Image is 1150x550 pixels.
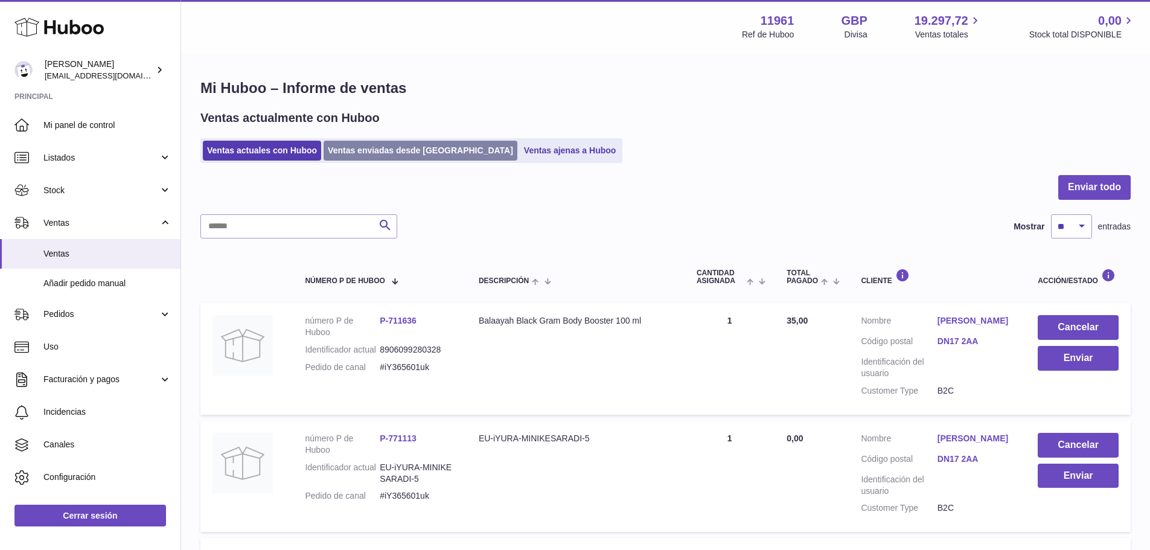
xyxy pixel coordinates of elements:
span: 19.297,72 [915,13,968,29]
a: [PERSON_NAME] [938,315,1014,327]
td: 1 [685,303,775,414]
h1: Mi Huboo – Informe de ventas [200,78,1131,98]
dt: Código postal [861,453,937,468]
span: Descripción [479,277,529,285]
a: P-711636 [380,316,417,325]
dd: #iY365601uk [380,362,455,373]
dt: Identificador actual [305,344,380,356]
button: Cancelar [1038,433,1119,458]
div: Divisa [845,29,867,40]
dt: Pedido de canal [305,362,380,373]
dt: número P de Huboo [305,315,380,338]
dt: Identificación del usuario [861,356,937,379]
a: Ventas actuales con Huboo [203,141,321,161]
span: Ventas [43,248,171,260]
dt: Nombre [861,315,937,330]
label: Mostrar [1014,221,1044,232]
span: Pedidos [43,309,159,320]
span: Stock total DISPONIBLE [1029,29,1136,40]
dd: #iY365601uk [380,490,455,502]
span: 0,00 [787,433,803,443]
a: DN17 2AA [938,453,1014,465]
span: Mi panel de control [43,120,171,131]
a: 0,00 Stock total DISPONIBLE [1029,13,1136,40]
dt: Customer Type [861,502,937,514]
span: Uso [43,341,171,353]
a: Cerrar sesión [14,505,166,526]
span: Cantidad ASIGNADA [697,269,744,285]
dd: 8906099280328 [380,344,455,356]
a: 19.297,72 Ventas totales [915,13,982,40]
img: no-photo.jpg [212,315,273,376]
span: Canales [43,439,171,450]
dd: B2C [938,502,1014,514]
span: Configuración [43,472,171,483]
img: no-photo.jpg [212,433,273,493]
button: Enviar todo [1058,175,1131,200]
dt: Identificación del usuario [861,474,937,497]
div: Balaayah Black Gram Body Booster 100 ml [479,315,672,327]
strong: GBP [841,13,867,29]
dt: número P de Huboo [305,433,380,456]
div: Ref de Huboo [742,29,794,40]
div: Acción/Estado [1038,269,1119,285]
img: internalAdmin-11961@internal.huboo.com [14,61,33,79]
div: [PERSON_NAME] [45,59,153,82]
dt: Nombre [861,433,937,447]
dt: Customer Type [861,385,937,397]
h2: Ventas actualmente con Huboo [200,110,380,126]
dd: B2C [938,385,1014,397]
span: entradas [1098,221,1131,232]
div: Cliente [861,269,1014,285]
a: Ventas enviadas desde [GEOGRAPHIC_DATA] [324,141,517,161]
span: número P de Huboo [305,277,385,285]
span: Ventas [43,217,159,229]
span: [EMAIL_ADDRESS][DOMAIN_NAME] [45,71,177,80]
dt: Código postal [861,336,937,350]
button: Enviar [1038,346,1119,371]
dd: EU-iYURA-MINIKESARADI-5 [380,462,455,485]
span: Añadir pedido manual [43,278,171,289]
span: Stock [43,185,159,196]
span: Incidencias [43,406,171,418]
span: 35,00 [787,316,808,325]
span: Total pagado [787,269,818,285]
button: Enviar [1038,464,1119,488]
a: Ventas ajenas a Huboo [520,141,621,161]
button: Cancelar [1038,315,1119,340]
a: P-771113 [380,433,417,443]
a: DN17 2AA [938,336,1014,347]
span: Facturación y pagos [43,374,159,385]
span: Listados [43,152,159,164]
span: 0,00 [1098,13,1122,29]
span: Ventas totales [915,29,982,40]
a: [PERSON_NAME] [938,433,1014,444]
strong: 11961 [761,13,794,29]
dt: Pedido de canal [305,490,380,502]
dt: Identificador actual [305,462,380,485]
td: 1 [685,421,775,532]
div: EU-iYURA-MINIKESARADI-5 [479,433,672,444]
